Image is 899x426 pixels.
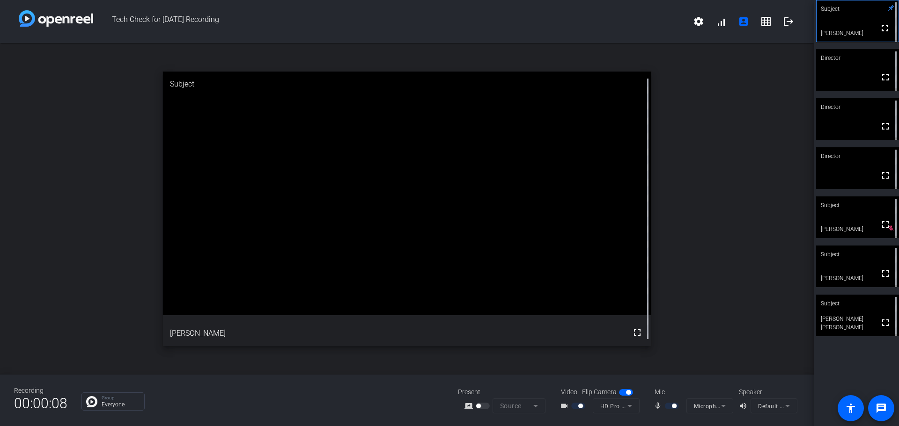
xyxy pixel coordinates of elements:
[880,121,891,132] mat-icon: fullscreen
[560,400,571,412] mat-icon: videocam_outline
[880,170,891,181] mat-icon: fullscreen
[561,387,577,397] span: Video
[738,16,749,27] mat-icon: account_box
[816,295,899,312] div: Subject
[693,16,704,27] mat-icon: settings
[739,387,795,397] div: Speaker
[632,327,643,338] mat-icon: fullscreen
[163,72,651,97] div: Subject
[879,22,891,34] mat-icon: fullscreen
[654,400,665,412] mat-icon: mic_none
[93,10,687,33] span: Tech Check for [DATE] Recording
[739,400,750,412] mat-icon: volume_up
[458,387,552,397] div: Present
[102,402,140,407] p: Everyone
[14,392,67,415] span: 00:00:08
[760,16,772,27] mat-icon: grid_on
[816,98,899,116] div: Director
[880,317,891,328] mat-icon: fullscreen
[102,396,140,400] p: Group
[464,400,476,412] mat-icon: screen_share_outline
[880,268,891,279] mat-icon: fullscreen
[880,219,891,230] mat-icon: fullscreen
[845,403,856,414] mat-icon: accessibility
[19,10,93,27] img: white-gradient.svg
[816,49,899,67] div: Director
[816,245,899,263] div: Subject
[582,387,617,397] span: Flip Camera
[14,386,67,396] div: Recording
[816,196,899,214] div: Subject
[86,396,97,407] img: Chat Icon
[880,72,891,83] mat-icon: fullscreen
[876,403,887,414] mat-icon: message
[783,16,794,27] mat-icon: logout
[816,147,899,165] div: Director
[710,10,732,33] button: signal_cellular_alt
[645,387,739,397] div: Mic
